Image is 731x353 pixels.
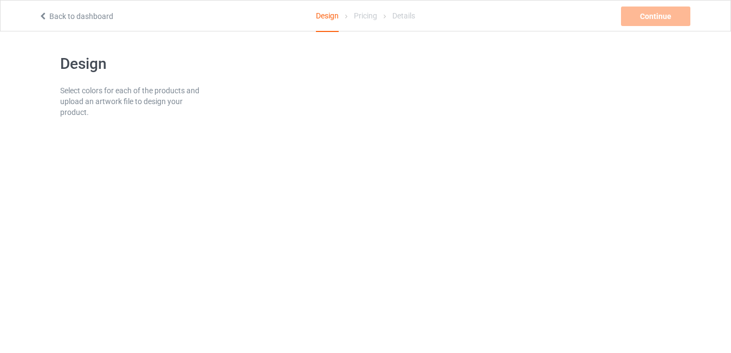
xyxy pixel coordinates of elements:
a: Back to dashboard [38,12,113,21]
div: Details [392,1,415,31]
div: Pricing [354,1,377,31]
div: Select colors for each of the products and upload an artwork file to design your product. [60,85,202,118]
div: Design [316,1,339,32]
h1: Design [60,54,202,74]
